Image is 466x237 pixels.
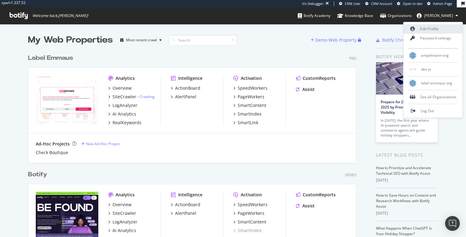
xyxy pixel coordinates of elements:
[315,37,357,43] div: Demo Web Property
[241,192,262,198] div: Activation
[178,192,202,198] div: Intelligence
[233,111,261,117] a: SmartIndex
[36,75,98,125] img: Label Emmaus
[112,85,132,91] div: Overview
[171,202,200,208] a: ActionBoard
[116,192,135,198] div: Analytics
[32,13,88,18] span: Welcome back, [PERSON_NAME] !
[108,102,137,108] a: LogAnalyzer
[108,202,132,208] a: Overview
[233,102,266,108] a: SmartContent
[403,34,463,43] a: Password settings
[108,111,136,117] a: AI Analytics
[445,216,460,231] div: Open Intercom Messenger
[345,1,361,6] span: CRM User
[376,210,438,216] div: [DATE]
[403,24,463,34] a: Edit Profile
[36,149,68,156] div: Check Boutique
[81,141,120,146] a: New Ad-Hoc Project
[376,152,438,158] div: Latest Blog Posts
[403,92,463,102] div: See all Organizations
[376,165,431,176] a: How to Prioritize and Accelerate Technical SEO with Botify Assist
[112,111,136,117] div: AI Analytics
[28,170,47,179] div: Botify
[365,1,392,6] a: CRM Account
[233,120,258,126] a: SmartLink
[421,67,431,72] span: dev-js
[303,192,336,198] div: CustomReports
[380,7,412,24] a: Organizations
[116,75,135,81] div: Analytics
[112,202,132,208] div: Overview
[376,226,432,236] a: What Happens When ChatGPT Is Your Holiday Shopper?
[409,68,416,70] img: dev-js
[397,1,423,6] a: Open in dev
[28,170,50,179] a: Botify
[421,53,449,58] span: ampelmann-org
[296,203,315,209] a: Assist
[302,1,324,6] div: Viz Debugger:
[380,13,412,19] div: Organizations
[108,120,141,126] a: RealKeywords
[241,75,262,81] div: Activation
[126,38,157,42] div: Most recent crawl
[311,35,358,45] button: Demo Web Property
[403,1,423,6] span: Open in dev
[86,141,120,146] div: New Ad-Hoc Project
[409,52,416,59] img: ampelmann-org
[238,219,266,225] div: SmartContent
[112,210,136,216] div: SiteCrawler
[311,37,358,43] a: Demo Web Property
[137,94,155,99] div: -
[108,219,137,225] a: LogAnalyzer
[302,203,315,209] div: Assist
[178,75,202,81] div: Intelligence
[108,210,136,216] a: SiteCrawler
[238,111,261,117] div: SmartIndex
[28,54,76,63] a: Label Emmaus
[233,227,261,234] a: SmartIndex
[238,85,268,91] div: SpeedWorkers
[381,118,433,138] div: In [DATE], the first year where AI-powered search and commerce agents will guide holiday shoppers…
[376,193,436,209] a: How to Save Hours on Content and Research Workflows with Botify Assist
[376,62,438,95] img: Prepare for Black Friday 2025 by Prioritizing AI Search Visibility
[238,202,268,208] div: SpeedWorkers
[409,80,416,87] img: label emmaus org
[381,99,432,115] a: Prepare for [DATE][DATE] 2025 by Prioritizing AI Search Visibility
[233,94,264,100] a: PageWorkers
[339,1,361,6] a: CRM User
[175,202,200,208] div: ActionBoard
[175,85,200,91] div: ActionBoard
[112,120,141,126] div: RealKeywords
[349,56,356,61] div: Pro
[421,108,434,113] span: Log Out
[108,85,132,91] a: Overview
[171,210,196,216] a: AlertPanel
[296,86,315,92] a: Assist
[108,94,155,100] a: SiteCrawler- Crawling
[112,102,137,108] div: LogAnalyzer
[403,106,463,116] a: Log Out
[433,1,452,6] span: Admin Page
[175,210,196,216] div: AlertPanel
[171,85,200,91] a: ActionBoard
[233,210,264,216] a: PageWorkers
[337,7,373,24] a: Knowledge Base
[382,37,426,43] div: Botify Chrome Plugin
[233,219,266,225] a: SmartContent
[118,35,164,45] button: Most recent crawl
[296,75,336,81] a: CustomReports
[427,1,452,6] a: Admin Page
[169,35,237,46] input: Search
[112,94,136,100] div: SiteCrawler
[421,80,452,86] span: label emmaus org
[337,13,373,19] div: Knowledge Base
[303,75,336,81] div: CustomReports
[238,210,264,216] div: PageWorkers
[345,172,356,178] div: Demo
[376,178,438,183] div: [DATE]
[140,94,155,99] a: Crawling
[112,227,136,234] div: AI Analytics
[36,141,70,147] div: Ad-Hoc Projects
